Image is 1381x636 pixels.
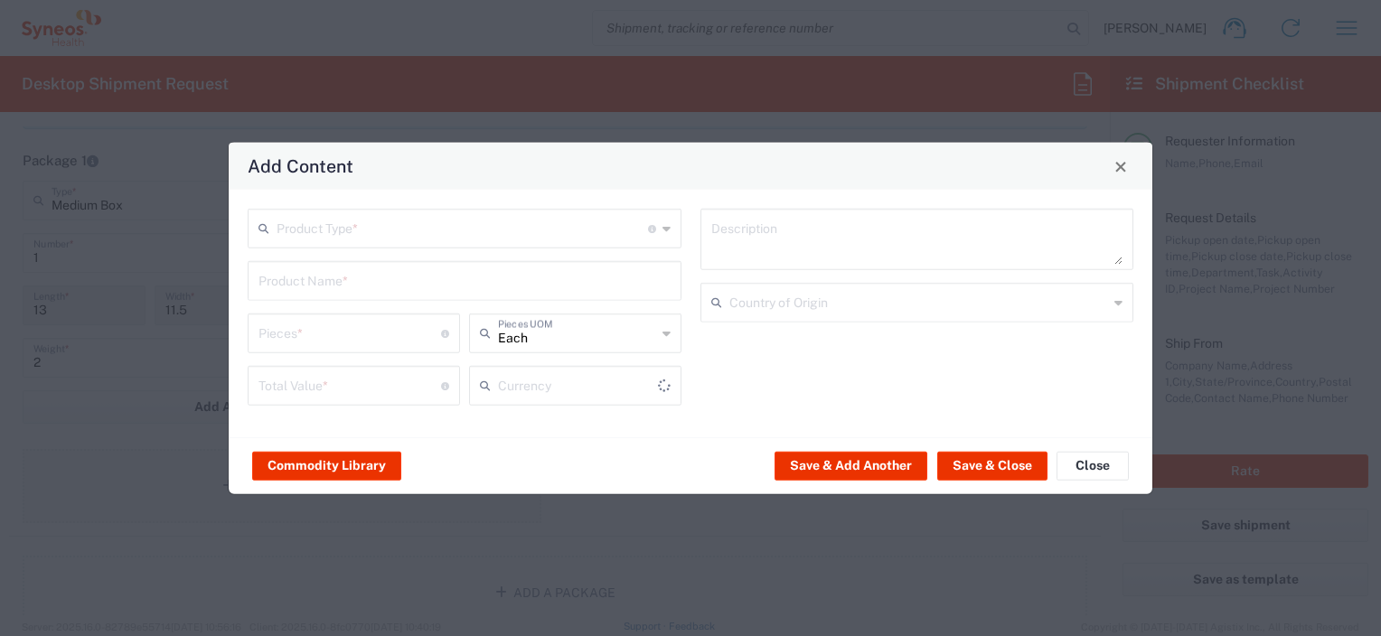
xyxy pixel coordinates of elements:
[775,451,927,480] button: Save & Add Another
[1108,154,1133,179] button: Close
[1057,451,1129,480] button: Close
[248,153,353,179] h4: Add Content
[252,451,401,480] button: Commodity Library
[937,451,1047,480] button: Save & Close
